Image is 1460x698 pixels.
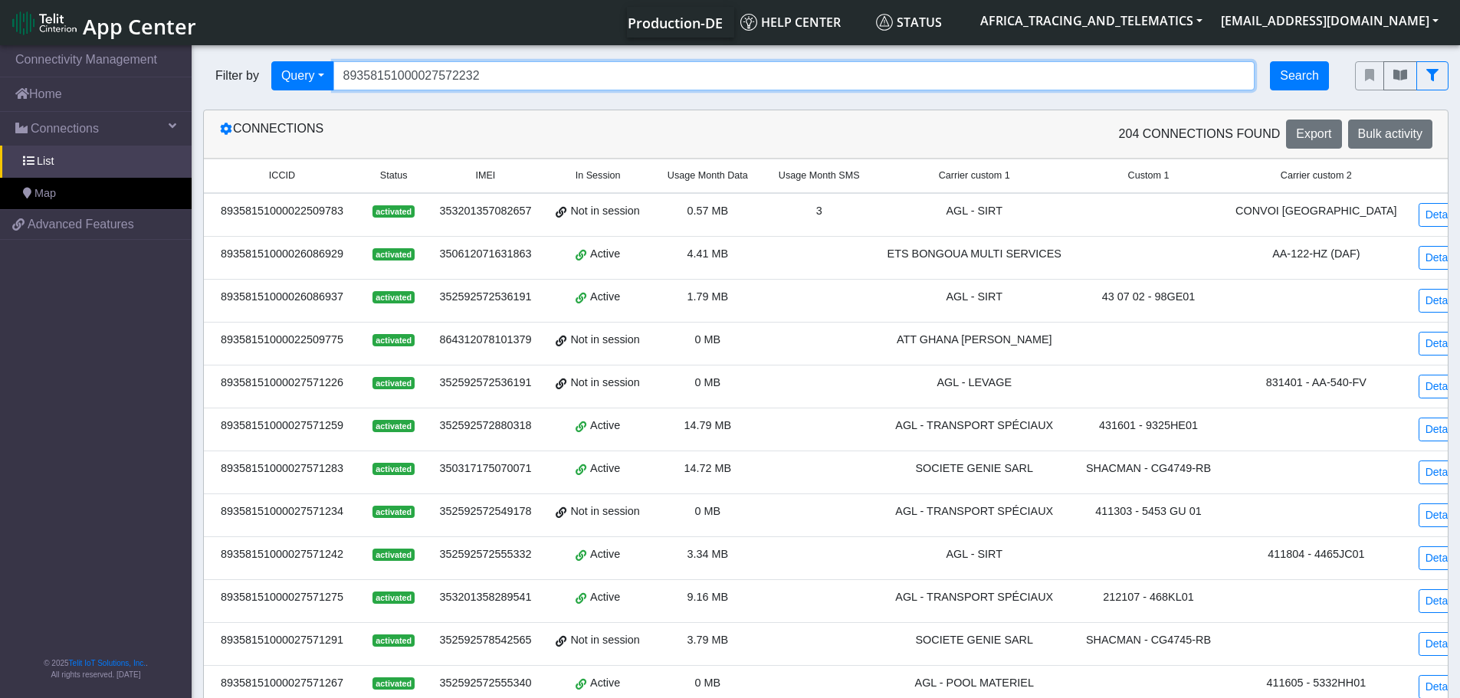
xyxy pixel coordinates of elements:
[695,677,721,689] span: 0 MB
[1128,169,1170,183] span: Custom 1
[939,169,1010,183] span: Carrier custom 1
[372,377,415,389] span: activated
[436,503,534,520] div: 352592572549178
[590,418,620,434] span: Active
[884,546,1065,563] div: AGL - SIRT
[876,14,893,31] img: status.svg
[884,675,1065,692] div: AGL - POOL MATERIEL
[69,659,146,667] a: Telit IoT Solutions, Inc.
[1083,289,1214,306] div: 43 07 02 - 98GE01
[590,546,620,563] span: Active
[695,376,721,388] span: 0 MB
[436,203,534,220] div: 353201357082657
[213,203,351,220] div: 89358151000022509783
[372,291,415,303] span: activated
[687,591,729,603] span: 9.16 MB
[436,589,534,606] div: 353201358289541
[372,463,415,475] span: activated
[876,14,942,31] span: Status
[436,375,534,392] div: 352592572536191
[213,546,351,563] div: 89358151000027571242
[213,375,351,392] div: 89358151000027571226
[1119,125,1281,143] span: 204 Connections found
[34,185,56,202] span: Map
[213,632,351,649] div: 89358151000027571291
[687,548,729,560] span: 3.34 MB
[884,375,1065,392] div: AGL - LEVAGE
[576,169,621,183] span: In Session
[213,675,351,692] div: 89358151000027571267
[687,290,729,303] span: 1.79 MB
[1083,503,1214,520] div: 411303 - 5453 GU 01
[1083,589,1214,606] div: 212107 - 468KL01
[570,632,639,649] span: Not in session
[668,169,748,183] span: Usage Month Data
[590,675,620,692] span: Active
[590,289,620,306] span: Active
[475,169,495,183] span: IMEI
[372,420,415,432] span: activated
[1355,61,1449,90] div: fitlers menu
[884,203,1065,220] div: AGL - SIRT
[271,61,334,90] button: Query
[372,506,415,518] span: activated
[380,169,408,183] span: Status
[213,589,351,606] div: 89358151000027571275
[372,248,415,261] span: activated
[1212,7,1448,34] button: [EMAIL_ADDRESS][DOMAIN_NAME]
[740,14,841,31] span: Help center
[870,7,971,38] a: Status
[12,11,77,35] img: logo-telit-cinterion-gw-new.png
[203,67,271,85] span: Filter by
[687,205,729,217] span: 0.57 MB
[372,634,415,647] span: activated
[1348,120,1432,149] button: Bulk activity
[1232,675,1400,692] div: 411605 - 5332HH01
[570,332,639,349] span: Not in session
[684,419,732,431] span: 14.79 MB
[372,334,415,346] span: activated
[372,205,415,218] span: activated
[570,503,639,520] span: Not in session
[884,503,1065,520] div: AGL - TRANSPORT SPÉCIAUX
[1281,169,1352,183] span: Carrier custom 2
[12,6,194,39] a: App Center
[31,120,99,138] span: Connections
[1083,632,1214,649] div: SHACMAN - CG4745-RB
[1083,418,1214,434] div: 431601 - 9325HE01
[590,460,620,477] span: Active
[372,591,415,604] span: activated
[695,333,721,346] span: 0 MB
[884,589,1065,606] div: AGL - TRANSPORT SPÉCIAUX
[884,332,1065,349] div: ATT GHANA [PERSON_NAME]
[436,632,534,649] div: 352592578542565
[628,14,723,32] span: Production-DE
[1296,127,1331,140] span: Export
[333,61,1255,90] input: Search...
[213,332,351,349] div: 89358151000022509775
[213,503,351,520] div: 89358151000027571234
[884,246,1065,263] div: ETS BONGOUA MULTI SERVICES
[590,589,620,606] span: Active
[1083,460,1214,477] div: SHACMAN - CG4749-RB
[570,203,639,220] span: Not in session
[1232,203,1400,220] div: CONVOI [GEOGRAPHIC_DATA]
[1232,546,1400,563] div: 411804 - 4465JC01
[213,418,351,434] div: 89358151000027571259
[372,549,415,561] span: activated
[208,120,826,149] div: Connections
[436,460,534,477] div: 350317175070071
[773,203,866,220] div: 3
[590,246,620,263] span: Active
[1358,127,1422,140] span: Bulk activity
[884,418,1065,434] div: AGL - TRANSPORT SPÉCIAUX
[1232,375,1400,392] div: 831401 - AA-540-FV
[687,247,729,260] span: 4.41 MB
[884,289,1065,306] div: AGL - SIRT
[436,289,534,306] div: 352592572536191
[436,418,534,434] div: 352592572880318
[971,7,1212,34] button: AFRICA_TRACING_AND_TELEMATICS
[436,546,534,563] div: 352592572555332
[695,505,721,517] span: 0 MB
[83,12,196,41] span: App Center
